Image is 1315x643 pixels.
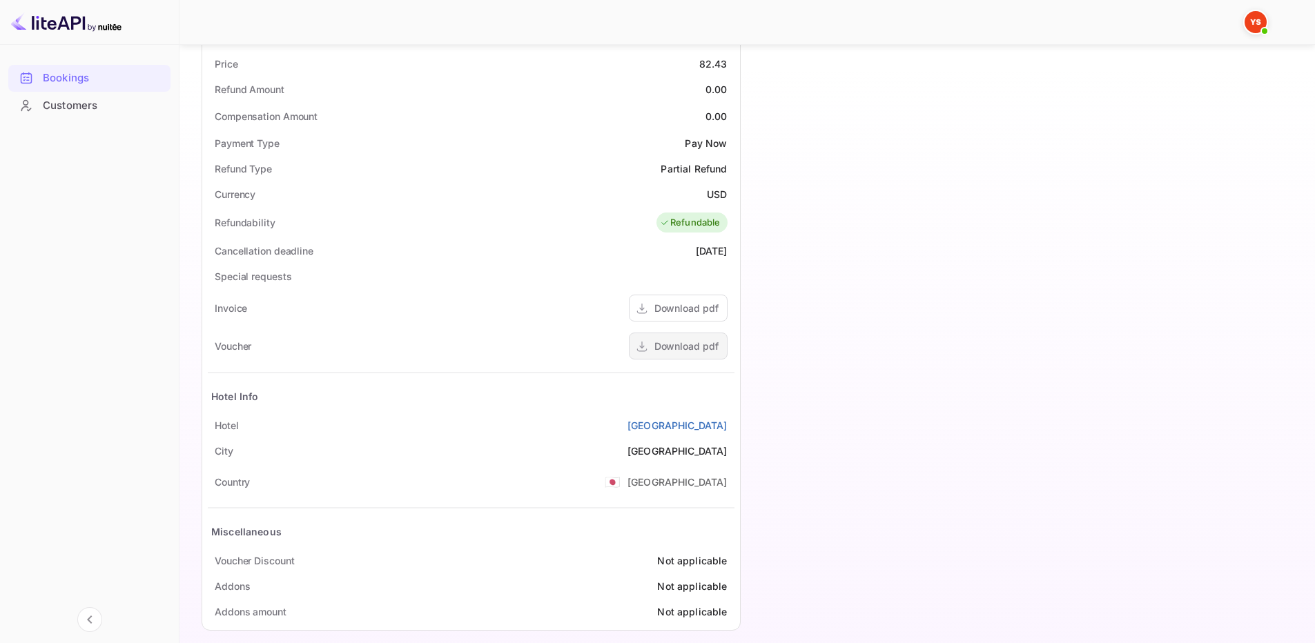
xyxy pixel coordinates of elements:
div: Compensation Amount [215,109,318,123]
div: Country [215,475,250,489]
div: Not applicable [657,579,727,593]
div: Refund Amount [215,82,284,97]
div: Partial Refund [661,161,727,176]
span: United States [605,469,621,494]
div: Hotel Info [211,389,259,404]
img: Yandex Support [1245,11,1267,33]
img: LiteAPI logo [11,11,121,33]
div: [DATE] [696,244,728,258]
div: Customers [8,92,171,119]
div: City [215,444,233,458]
div: Voucher Discount [215,553,294,568]
div: Cancellation deadline [215,244,313,258]
div: [GEOGRAPHIC_DATA] [627,444,728,458]
div: 0.00 [705,109,728,123]
div: Not applicable [657,553,727,568]
div: Download pdf [654,339,719,353]
div: [GEOGRAPHIC_DATA] [627,475,728,489]
div: Payment Type [215,136,280,150]
div: Currency [215,187,255,201]
div: Not applicable [657,604,727,619]
a: Customers [8,92,171,118]
div: Price [215,57,238,71]
div: Addons amount [215,604,286,619]
div: Pay Now [685,136,727,150]
div: Customers [43,98,164,114]
div: Special requests [215,269,291,284]
div: Bookings [8,65,171,92]
div: 82.43 [699,57,728,71]
div: Bookings [43,70,164,86]
div: 0.00 [705,82,728,97]
div: Refund Type [215,161,272,176]
a: Bookings [8,65,171,90]
div: Voucher [215,339,251,353]
div: Miscellaneous [211,524,282,539]
div: Refundable [660,216,721,230]
div: Refundability [215,215,275,230]
a: [GEOGRAPHIC_DATA] [627,418,728,433]
div: Hotel [215,418,239,433]
div: Invoice [215,301,247,315]
div: Download pdf [654,301,719,315]
div: Addons [215,579,250,593]
div: USD [707,187,727,201]
button: Collapse navigation [77,607,102,632]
